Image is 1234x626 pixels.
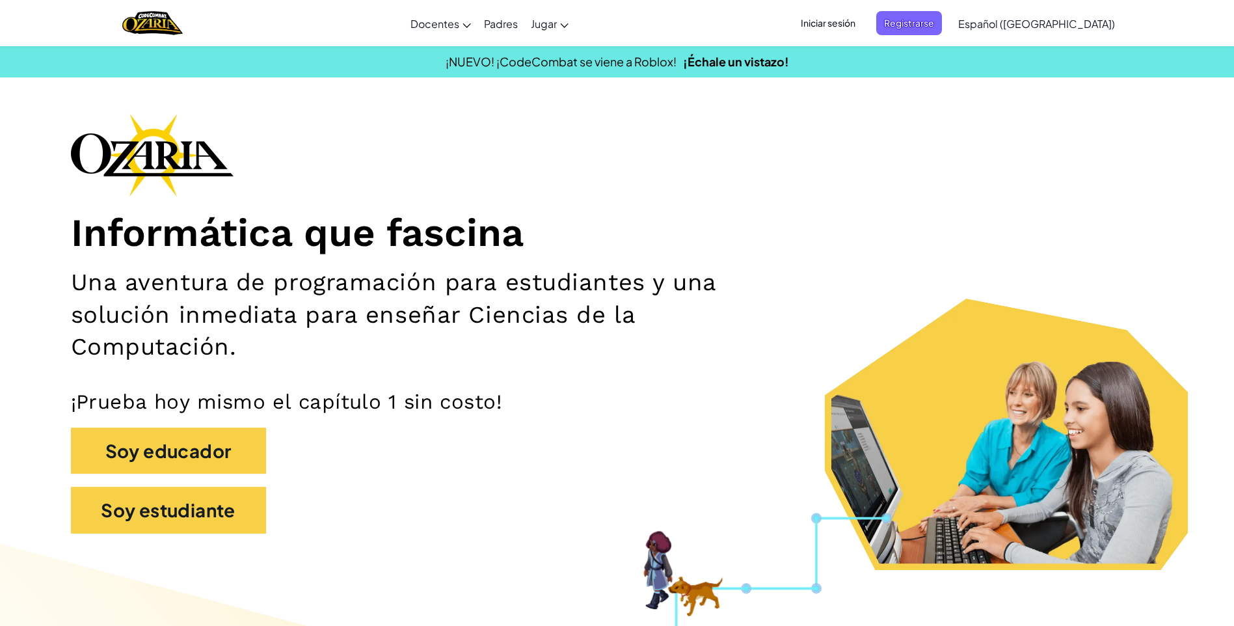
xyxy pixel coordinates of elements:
[71,487,266,534] button: Soy estudiante
[71,428,266,474] button: Soy educador
[122,10,183,36] a: Ozaria by CodeCombat logo
[410,17,459,31] span: Docentes
[952,6,1121,41] a: Español ([GEOGRAPHIC_DATA])
[477,6,524,41] a: Padres
[876,11,942,35] button: Registrarse
[531,17,557,31] span: Jugar
[524,6,575,41] a: Jugar
[71,389,1164,415] p: ¡Prueba hoy mismo el capítulo 1 sin costo!
[71,266,803,362] h2: Una aventura de programación para estudiantes y una solución inmediata para enseñar Ciencias de l...
[122,10,183,36] img: Home
[683,54,789,69] a: ¡Échale un vistazo!
[71,113,234,197] img: Ozaria branding logo
[446,54,677,69] span: ¡NUEVO! ¡CodeCombat se viene a Roblox!
[793,11,863,35] button: Iniciar sesión
[71,210,1164,257] h1: Informática que fascina
[958,17,1115,31] span: Español ([GEOGRAPHIC_DATA])
[404,6,477,41] a: Docentes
